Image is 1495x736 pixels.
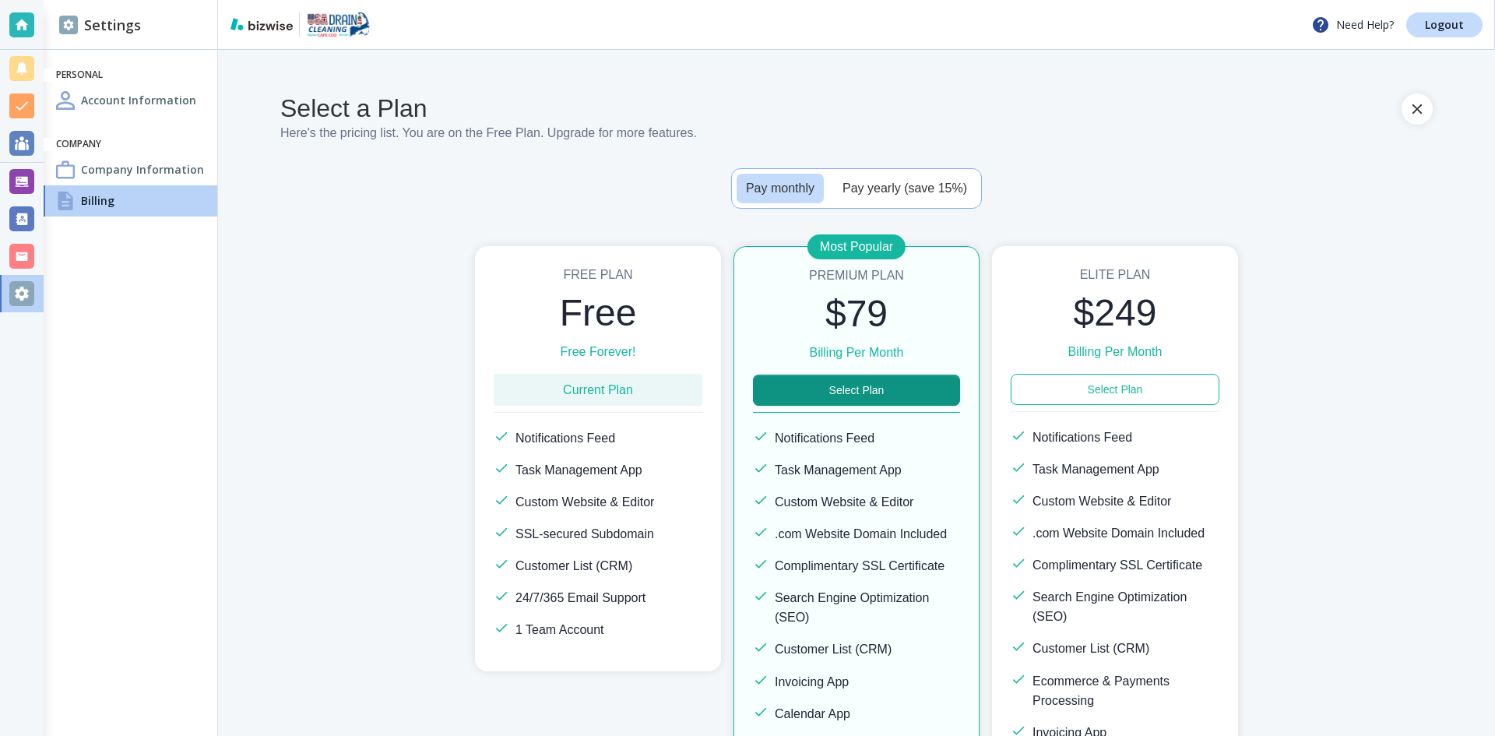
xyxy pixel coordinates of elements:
[1032,639,1149,658] h6: Customer List (CRM)
[494,342,702,361] h6: Free Forever!
[515,556,632,576] h6: Customer List (CRM)
[753,375,960,406] button: Select Plan
[515,588,645,607] h6: 24/7/365 Email Support
[44,85,217,116] a: Account InformationAccount Information
[494,265,702,284] h6: Free Plan
[1032,491,1171,511] h6: Custom Website & Editor
[44,185,217,217] a: BillingBilling
[1032,460,1159,479] h6: Task Management App
[1032,523,1205,543] h6: .com Website Domain Included
[775,460,902,480] h6: Task Management App
[515,492,654,512] h6: Custom Website & Editor
[1011,291,1219,336] h2: $249
[81,192,114,209] h4: Billing
[1406,12,1483,37] a: Logout
[833,174,976,203] button: Pay yearly (save 15%)
[1311,16,1394,34] p: Need Help?
[1032,671,1219,710] h6: Ecommerce & Payments Processing
[753,266,960,285] h6: Premium Plan
[775,428,874,448] h6: Notifications Feed
[1011,374,1219,405] button: Select Plan
[56,69,205,82] h6: Personal
[1011,265,1219,284] h6: Elite Plan
[1032,587,1219,626] h6: Search Engine Optimization (SEO)
[753,343,960,362] h6: Billing Per Month
[280,123,697,143] h6: Here's the pricing list. You are on the Free Plan . Upgrade for more features.
[775,704,850,724] h6: Calendar App
[775,556,944,576] h6: Complimentary SSL Certificate
[59,15,141,36] h2: Settings
[563,380,633,400] h6: Current Plan
[44,154,217,185] a: Company InformationCompany Information
[1032,428,1132,447] h6: Notifications Feed
[515,460,642,480] h6: Task Management App
[306,12,370,37] img: USA Drain Cleaning Cape Cod
[1011,342,1219,361] h6: Billing Per Month
[775,639,892,659] h6: Customer List (CRM)
[820,238,893,256] p: Most Popular
[56,138,205,151] h6: Company
[515,620,604,639] h6: 1 Team Account
[1425,19,1464,30] p: Logout
[775,492,913,512] h6: Custom Website & Editor
[280,93,697,123] h4: Select a Plan
[775,524,947,544] h6: .com Website Domain Included
[81,92,196,108] h4: Account Information
[59,16,78,34] img: DashboardSidebarSettings.svg
[737,174,824,203] button: Pay monthly
[753,291,960,336] h2: $79
[494,291,702,336] h2: Free
[230,18,293,30] img: bizwise
[775,672,849,692] h6: Invoicing App
[775,588,960,627] h6: Search Engine Optimization (SEO)
[515,524,654,544] h6: SSL-secured Subdomain
[81,161,204,178] h4: Company Information
[1032,555,1202,575] h6: Complimentary SSL Certificate
[515,428,615,448] h6: Notifications Feed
